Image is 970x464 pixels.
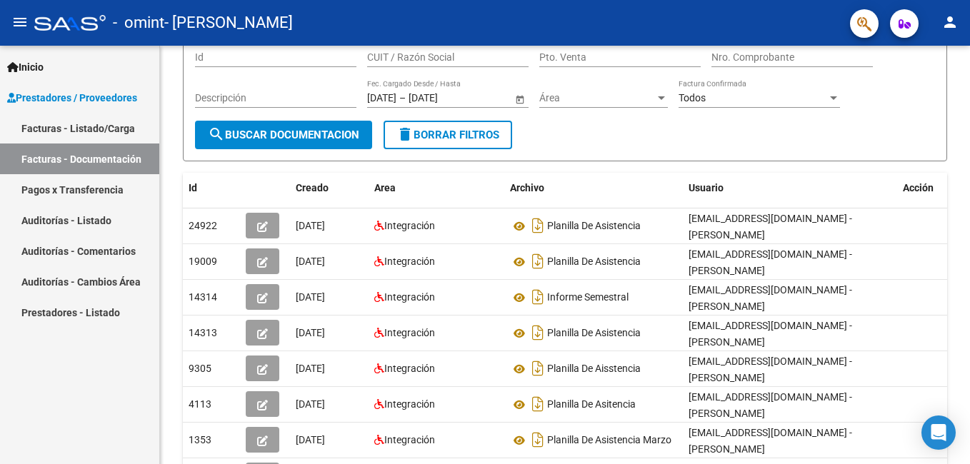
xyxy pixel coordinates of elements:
span: - omint [113,7,164,39]
span: Informe Semestral [547,292,629,303]
span: [EMAIL_ADDRESS][DOMAIN_NAME] - [PERSON_NAME] [689,391,852,419]
mat-icon: delete [396,126,414,143]
span: Usuario [689,182,724,193]
span: Prestadores / Proveedores [7,90,137,106]
span: 24922 [189,220,217,231]
span: Integración [384,256,435,267]
span: Integración [384,327,435,338]
input: Fecha fin [409,92,479,104]
span: Integración [384,291,435,303]
span: Planilla De Asistencia [547,328,641,339]
span: 19009 [189,256,217,267]
span: Borrar Filtros [396,128,499,141]
i: Descargar documento [529,393,547,415]
datatable-header-cell: Id [183,173,240,203]
span: [EMAIL_ADDRESS][DOMAIN_NAME] - [PERSON_NAME] [689,213,852,241]
span: [EMAIL_ADDRESS][DOMAIN_NAME] - [PERSON_NAME] [689,355,852,383]
button: Borrar Filtros [384,121,512,149]
span: [DATE] [296,291,325,303]
span: Inicio [7,59,44,75]
span: Planilla De Aisstencia [547,363,641,375]
mat-icon: search [208,126,225,143]
div: Open Intercom Messenger [921,415,956,450]
datatable-header-cell: Area [369,173,504,203]
span: 14314 [189,291,217,303]
span: [DATE] [296,327,325,338]
span: Integración [384,434,435,445]
span: Planilla De Asistencia Marzo [547,435,671,446]
span: [DATE] [296,256,325,267]
span: [DATE] [296,363,325,374]
i: Descargar documento [529,321,547,344]
span: Área [539,92,655,104]
span: Planilla De Asitencia [547,399,636,410]
span: – [399,92,406,104]
i: Descargar documento [529,250,547,273]
span: Area [374,182,396,193]
span: Integración [384,220,435,231]
span: 14313 [189,327,217,338]
span: [DATE] [296,434,325,445]
span: Buscar Documentacion [208,128,359,141]
i: Descargar documento [529,357,547,380]
span: 9305 [189,363,211,374]
span: Id [189,182,197,193]
span: Todos [679,92,706,104]
datatable-header-cell: Creado [290,173,369,203]
datatable-header-cell: Archivo [504,173,683,203]
i: Descargar documento [529,428,547,451]
span: [EMAIL_ADDRESS][DOMAIN_NAME] - [PERSON_NAME] [689,284,852,312]
span: [EMAIL_ADDRESS][DOMAIN_NAME] - [PERSON_NAME] [689,427,852,455]
span: - [PERSON_NAME] [164,7,293,39]
span: Archivo [510,182,544,193]
mat-icon: menu [11,14,29,31]
datatable-header-cell: Usuario [683,173,897,203]
button: Open calendar [512,91,527,106]
span: 4113 [189,398,211,410]
span: Planilla De Asistencia [547,256,641,268]
span: [DATE] [296,398,325,410]
button: Buscar Documentacion [195,121,372,149]
span: 1353 [189,434,211,445]
span: Acción [903,182,934,193]
i: Descargar documento [529,214,547,237]
span: [EMAIL_ADDRESS][DOMAIN_NAME] - [PERSON_NAME] [689,320,852,348]
input: Fecha inicio [367,92,396,104]
span: Creado [296,182,329,193]
span: [EMAIL_ADDRESS][DOMAIN_NAME] - [PERSON_NAME] [689,248,852,276]
i: Descargar documento [529,286,547,308]
datatable-header-cell: Acción [897,173,969,203]
span: Planilla De Asistencia [547,221,641,232]
span: Integración [384,363,435,374]
span: Integración [384,398,435,410]
mat-icon: person [941,14,959,31]
span: [DATE] [296,220,325,231]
